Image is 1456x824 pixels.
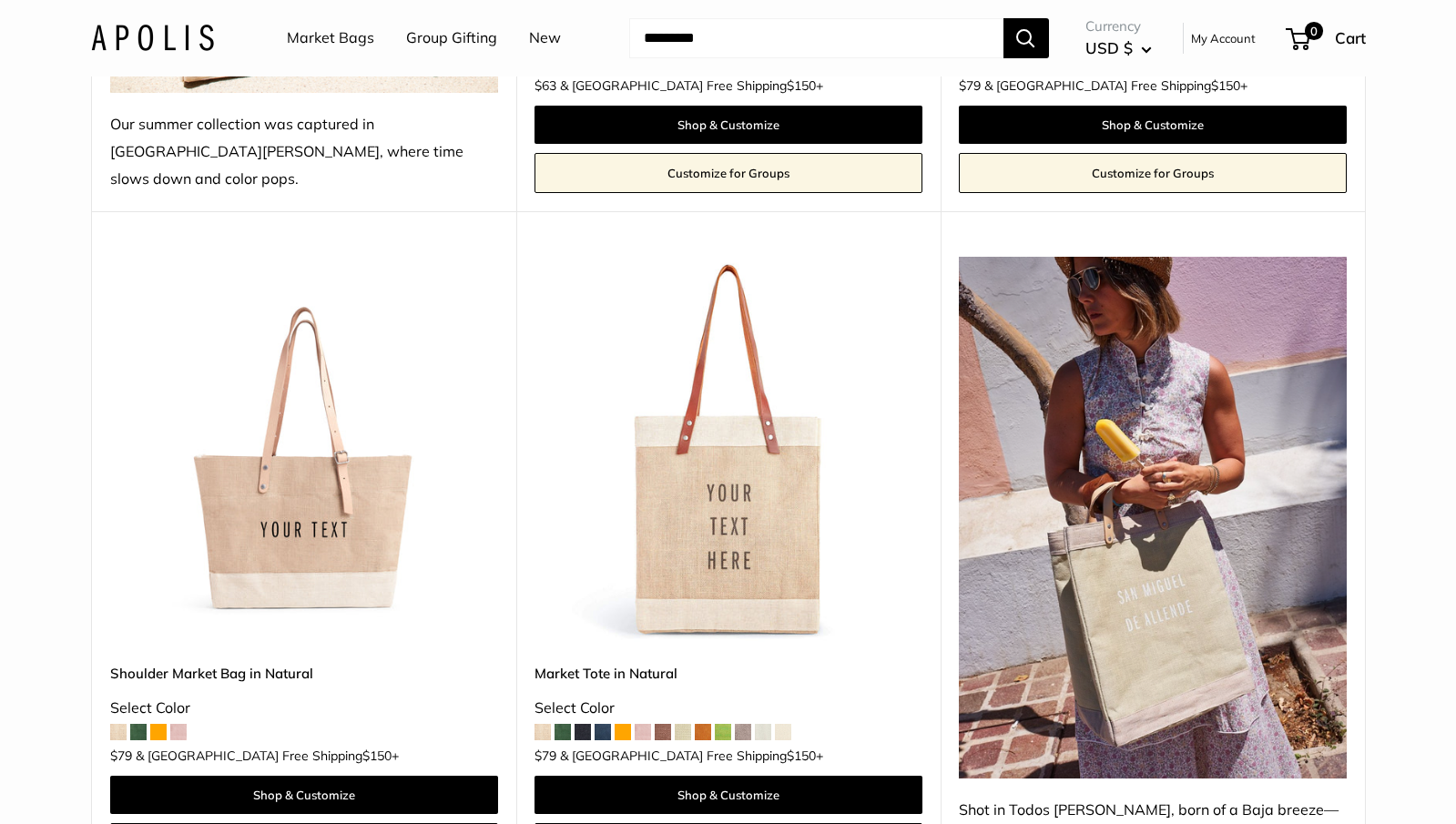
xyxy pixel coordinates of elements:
[1085,14,1152,39] span: Currency
[787,748,816,764] span: $150
[529,25,561,52] a: New
[110,776,498,814] a: Shop & Customize
[959,106,1347,144] a: Shop & Customize
[110,257,498,645] img: Shoulder Market Bag in Natural
[535,153,922,193] a: Customize for Groups
[1085,34,1152,63] button: USD $
[535,695,922,722] div: Select Color
[1288,24,1366,53] a: 0 Cart
[629,18,1003,58] input: Search...
[535,77,556,94] span: $63
[535,257,922,645] a: description_Make it yours with custom printed text.description_The Original Market bag in its 4 n...
[1211,77,1240,94] span: $150
[110,663,498,684] a: Shoulder Market Bag in Natural
[110,257,498,645] a: Shoulder Market Bag in NaturalShoulder Market Bag in Natural
[1003,18,1049,58] button: Search
[287,25,374,52] a: Market Bags
[110,695,498,722] div: Select Color
[110,111,498,193] div: Our summer collection was captured in [GEOGRAPHIC_DATA][PERSON_NAME], where time slows down and c...
[136,749,399,762] span: & [GEOGRAPHIC_DATA] Free Shipping +
[535,106,922,144] a: Shop & Customize
[535,257,922,645] img: description_Make it yours with custom printed text.
[535,748,556,764] span: $79
[560,749,823,762] span: & [GEOGRAPHIC_DATA] Free Shipping +
[560,79,823,92] span: & [GEOGRAPHIC_DATA] Free Shipping +
[91,25,214,51] img: Apolis
[1335,28,1366,47] span: Cart
[535,663,922,684] a: Market Tote in Natural
[406,25,497,52] a: Group Gifting
[1304,22,1322,40] span: 0
[787,77,816,94] span: $150
[984,79,1247,92] span: & [GEOGRAPHIC_DATA] Free Shipping +
[1085,38,1133,57] span: USD $
[1191,27,1256,49] a: My Account
[959,257,1347,778] img: Shot in Todos Santos, born of a Baja breeze—Mint Sorbet is our freshest shade yet. Just add sunsh...
[959,77,981,94] span: $79
[535,776,922,814] a: Shop & Customize
[362,748,392,764] span: $150
[110,748,132,764] span: $79
[959,153,1347,193] a: Customize for Groups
